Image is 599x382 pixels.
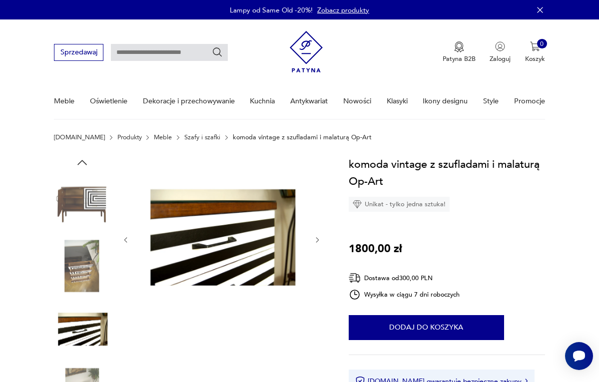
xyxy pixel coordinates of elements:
[483,84,499,118] a: Style
[349,240,402,257] p: 1800,00 zł
[90,84,127,118] a: Oświetlenie
[233,134,372,141] p: komoda vintage z szufladami i malaturą Op-Art
[54,134,105,141] a: [DOMAIN_NAME]
[290,27,323,76] img: Patyna - sklep z meblami i dekoracjami vintage
[537,39,547,49] div: 0
[143,84,235,118] a: Dekoracje i przechowywanie
[565,342,593,370] iframe: Smartsupp widget button
[443,41,476,63] button: Patyna B2B
[54,84,74,118] a: Meble
[490,41,511,63] button: Zaloguj
[54,174,111,231] img: Zdjęcie produktu komoda vintage z szufladami i malaturą Op-Art
[495,41,505,51] img: Ikonka użytkownika
[138,156,305,323] img: Zdjęcie produktu komoda vintage z szufladami i malaturą Op-Art
[525,41,545,63] button: 0Koszyk
[349,272,460,284] div: Dostawa od 300,00 PLN
[423,84,468,118] a: Ikony designu
[443,54,476,63] p: Patyna B2B
[290,84,328,118] a: Antykwariat
[230,5,313,15] p: Lampy od Same Old -20%!
[349,272,361,284] img: Ikona dostawy
[490,54,511,63] p: Zaloguj
[530,41,540,51] img: Ikona koszyka
[514,84,545,118] a: Promocje
[349,197,450,212] div: Unikat - tylko jedna sztuka!
[54,302,111,359] img: Zdjęcie produktu komoda vintage z szufladami i malaturą Op-Art
[525,54,545,63] p: Koszyk
[349,315,504,340] button: Dodaj do koszyka
[387,84,408,118] a: Klasyki
[184,134,220,141] a: Szafy i szafki
[317,5,369,15] a: Zobacz produkty
[54,50,103,56] a: Sprzedawaj
[54,44,103,60] button: Sprzedawaj
[443,41,476,63] a: Ikona medaluPatyna B2B
[154,134,172,141] a: Meble
[117,134,142,141] a: Produkty
[454,41,464,52] img: Ikona medalu
[353,200,362,209] img: Ikona diamentu
[212,47,223,58] button: Szukaj
[54,238,111,295] img: Zdjęcie produktu komoda vintage z szufladami i malaturą Op-Art
[343,84,371,118] a: Nowości
[349,156,545,190] h1: komoda vintage z szufladami i malaturą Op-Art
[250,84,275,118] a: Kuchnia
[349,289,460,301] div: Wysyłka w ciągu 7 dni roboczych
